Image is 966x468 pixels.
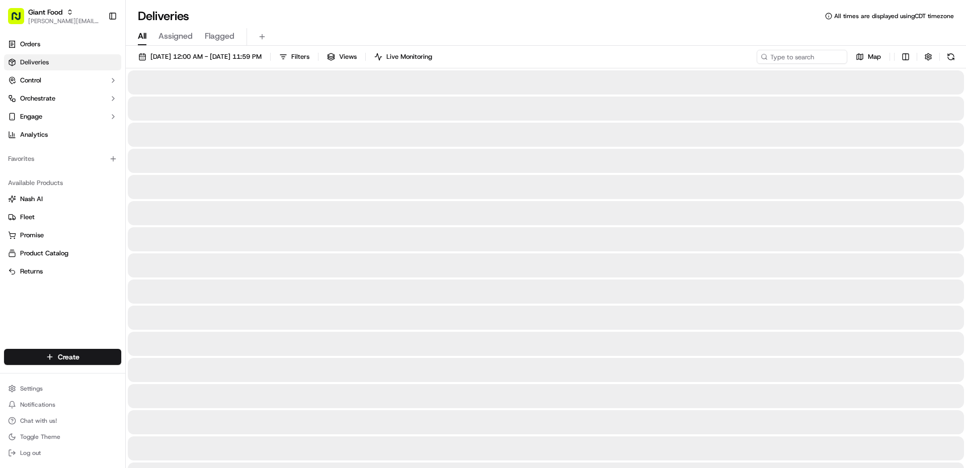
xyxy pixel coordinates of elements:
[4,151,121,167] div: Favorites
[20,231,44,240] span: Promise
[4,414,121,428] button: Chat with us!
[20,417,57,425] span: Chat with us!
[4,175,121,191] div: Available Products
[4,245,121,261] button: Product Catalog
[4,109,121,125] button: Engage
[20,249,68,258] span: Product Catalog
[8,249,117,258] a: Product Catalog
[20,76,41,85] span: Control
[851,50,886,64] button: Map
[28,17,100,25] button: [PERSON_NAME][EMAIL_ADDRESS][PERSON_NAME][DOMAIN_NAME]
[275,50,314,64] button: Filters
[58,352,79,362] span: Create
[4,54,121,70] a: Deliveries
[20,195,43,204] span: Nash AI
[757,50,847,64] input: Type to search
[868,52,881,61] span: Map
[20,58,49,67] span: Deliveries
[386,52,432,61] span: Live Monitoring
[20,401,55,409] span: Notifications
[28,7,62,17] button: Giant Food
[4,209,121,225] button: Fleet
[323,50,361,64] button: Views
[8,231,117,240] a: Promise
[291,52,309,61] span: Filters
[138,30,146,42] span: All
[134,50,266,64] button: [DATE] 12:00 AM - [DATE] 11:59 PM
[4,398,121,412] button: Notifications
[4,90,121,107] button: Orchestrate
[4,446,121,460] button: Log out
[20,385,43,393] span: Settings
[138,8,189,24] h1: Deliveries
[20,449,41,457] span: Log out
[4,72,121,88] button: Control
[4,382,121,396] button: Settings
[20,130,48,139] span: Analytics
[20,267,43,276] span: Returns
[370,50,437,64] button: Live Monitoring
[944,50,958,64] button: Refresh
[4,36,121,52] a: Orders
[4,191,121,207] button: Nash AI
[158,30,193,42] span: Assigned
[205,30,234,42] span: Flagged
[339,52,357,61] span: Views
[4,349,121,365] button: Create
[20,213,35,222] span: Fleet
[20,433,60,441] span: Toggle Theme
[8,213,117,222] a: Fleet
[4,263,121,279] button: Returns
[20,112,42,121] span: Engage
[20,40,40,49] span: Orders
[4,127,121,143] a: Analytics
[4,430,121,444] button: Toggle Theme
[8,267,117,276] a: Returns
[4,4,104,28] button: Giant Food[PERSON_NAME][EMAIL_ADDRESS][PERSON_NAME][DOMAIN_NAME]
[8,195,117,204] a: Nash AI
[4,227,121,243] button: Promise
[20,94,55,103] span: Orchestrate
[150,52,262,61] span: [DATE] 12:00 AM - [DATE] 11:59 PM
[834,12,954,20] span: All times are displayed using CDT timezone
